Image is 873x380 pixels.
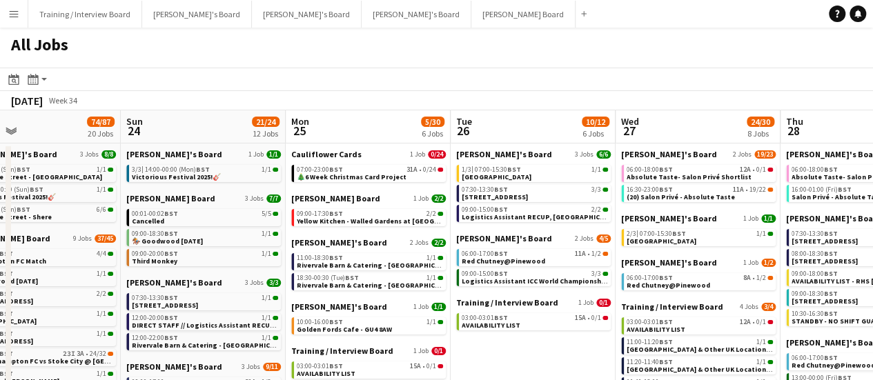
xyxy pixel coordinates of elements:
[126,193,281,277] div: [PERSON_NAME] Board3 Jobs7/700:01-00:02BST5/5Cancelled09:00-18:30BST1/1🏇 Goodwood [DATE]09:00-20:...
[266,150,281,159] span: 1/1
[291,301,446,312] a: [PERSON_NAME]'s Board1 Job1/1
[462,257,545,266] span: Red Chutney@Pinewood
[101,150,116,159] span: 8/8
[297,281,491,290] span: Rivervale Barn & Catering - Yateley, GU46 7SS
[164,313,178,322] span: BST
[792,166,838,173] span: 06:00-18:00
[462,166,473,173] span: 1/3
[591,206,601,213] span: 2/2
[627,229,773,245] a: 2/3|07:00-15:30BST1/1[GEOGRAPHIC_DATA]
[627,339,673,346] span: 11:00-11:20
[627,185,773,201] a: 16:30-23:00BST11A•19/22(20) Salon Privé - Absolute Taste
[297,317,443,333] a: 10:00-16:00BST1/1Golden Fords Cafe - GU4 8AW
[462,314,608,321] div: •
[456,297,558,308] span: Training / Interview Board
[462,314,508,321] span: 03:00-03:01
[456,297,611,308] a: Training / Interview Board1 Job0/1
[77,350,84,357] span: 3A
[756,339,766,346] span: 1/1
[627,281,710,290] span: Red Chutney@Pinewood
[621,257,776,268] a: [PERSON_NAME]'s Board1 Job1/2
[329,317,343,326] span: BST
[97,310,106,317] span: 1/1
[132,314,178,321] span: 12:00-20:00
[507,165,521,174] span: BST
[329,253,343,262] span: BST
[733,150,752,159] span: 2 Jobs
[132,172,221,181] span: Victorious Festival 2025!🎸
[627,273,773,289] a: 06:00-17:00BST8A•1/2Red Chutney@Pinewood
[291,193,446,237] div: [PERSON_NAME] Board1 Job2/209:00-17:30BST2/2Yellow Kitchen - Walled Gardens at [GEOGRAPHIC_DATA]
[406,166,418,173] span: 31A
[659,317,673,326] span: BST
[456,233,611,297] div: [PERSON_NAME]'s Board2 Jobs4/506:00-17:00BST11A•1/2Red Chutney@Pinewood09:00-15:00BST3/3Logistics...
[792,230,838,237] span: 07:30-13:30
[494,205,508,214] span: BST
[575,314,586,321] span: 15A
[291,301,446,346] div: [PERSON_NAME]'s Board1 Job1/110:00-16:00BST1/1Golden Fords Cafe - GU4 8AW
[126,193,281,203] a: [PERSON_NAME] Board3 Jobs7/7
[733,186,744,193] span: 11A
[627,166,673,173] span: 06:00-18:00
[297,172,406,181] span: 🎄6 Week Christmas Card Project
[494,185,508,194] span: BST
[471,1,576,28] button: [PERSON_NAME] Board
[291,237,446,248] a: [PERSON_NAME]'s Board2 Jobs2/2
[462,321,520,330] span: AVAILABILITY LIST
[262,230,271,237] span: 1/1
[164,249,178,258] span: BST
[132,301,198,310] span: Millbridge Court GU10 3DJ
[627,319,673,326] span: 03:00-03:01
[245,194,264,203] span: 3 Jobs
[95,234,116,243] span: 37/45
[792,257,858,266] span: RHS Wisley Gardens, Wisley Ln, Woking GU23 6QB
[126,277,281,288] a: [PERSON_NAME]'s Board3 Jobs3/3
[132,250,178,257] span: 09:00-20:00
[426,319,436,326] span: 1/1
[291,237,446,301] div: [PERSON_NAME]'s Board2 Jobs2/211:00-18:30BST1/1Rivervale Barn & Catering - [GEOGRAPHIC_DATA], GU4...
[329,165,343,174] span: BST
[456,233,611,243] a: [PERSON_NAME]'s Board2 Jobs4/5
[627,186,673,193] span: 16:30-23:00
[471,165,473,174] span: |
[252,1,362,28] button: [PERSON_NAME]'s Board
[462,206,508,213] span: 09:00-15:00
[428,150,446,159] span: 0/24
[291,193,446,203] a: [PERSON_NAME] Board1 Job2/2
[659,273,673,282] span: BST
[462,250,608,257] div: •
[413,347,429,355] span: 1 Job
[297,254,343,261] span: 11:00-18:30
[262,314,271,321] span: 1/1
[792,290,838,297] span: 09:00-18:30
[824,229,838,238] span: BST
[462,250,508,257] span: 06:00-17:00
[462,277,611,286] span: Logistics Assistant ICC World Championships
[591,270,601,277] span: 3/3
[756,319,766,326] span: 0/1
[291,346,446,356] a: Training / Interview Board1 Job0/1
[132,230,178,237] span: 09:00-18:30
[132,333,278,349] a: 12:00-22:00BST1/1Rivervale Barn & Catering - [GEOGRAPHIC_DATA], GU46 7SS
[659,337,673,346] span: BST
[132,313,278,329] a: 12:00-20:00BST1/1DIRECT STAFF // Logistics Assistant RECUP, [GEOGRAPHIC_DATA], NG2 6AG
[132,165,278,181] a: 3/3|14:00-00:00 (Mon)BST1/1Victorious Festival 2025!🎸
[90,350,106,357] span: 24/32
[291,193,380,203] span: Dean's Board
[627,317,773,333] a: 03:00-03:01BST12A•0/1AVAILABILITY LIST
[462,270,508,277] span: 09:00-15:00
[291,149,362,159] span: Cauliflower Cards
[297,209,443,225] a: 09:00-17:30BST2/2Yellow Kitchen - Walled Gardens at [GEOGRAPHIC_DATA]
[792,354,838,361] span: 06:00-17:00
[297,165,443,181] a: 07:00-23:00BST31A•0/24🎄6 Week Christmas Card Project
[462,212,696,221] span: Logistics Assistant RECUP, NEWMARKET JULY COURSE, CB8 0XE
[627,192,735,201] span: (20) Salon Privé - Absolute Taste
[431,194,446,203] span: 2/2
[30,185,43,194] span: BST
[621,301,723,312] span: Training / Interview Board
[97,206,106,213] span: 6/6
[80,150,99,159] span: 3 Jobs
[627,166,773,173] div: •
[621,257,776,301] div: [PERSON_NAME]'s Board1 Job1/206:00-17:00BST8A•1/2Red Chutney@Pinewood
[462,205,608,221] a: 09:00-15:00BST2/2Logistics Assistant RECUP, [GEOGRAPHIC_DATA] JULY COURSE, CB8 0XE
